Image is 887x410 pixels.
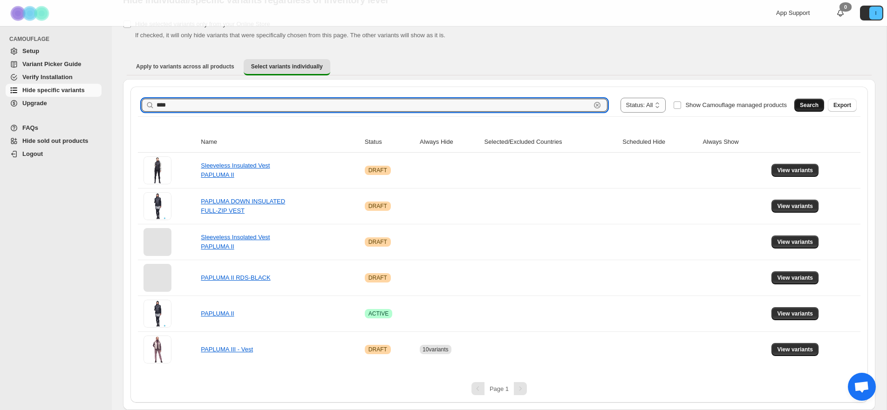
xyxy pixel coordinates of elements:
[22,74,73,81] span: Verify Installation
[777,310,813,317] span: View variants
[839,2,852,12] div: 0
[22,100,47,107] span: Upgrade
[771,200,819,213] button: View variants
[138,382,860,395] nav: Pagination
[362,132,417,153] th: Status
[828,99,857,112] button: Export
[368,346,387,353] span: DRAFT
[368,238,387,246] span: DRAFT
[201,234,270,250] a: Sleeveless Insolated Vest PAPLUMA II
[201,274,270,281] a: PAPLUMA II RDS-BLACK
[771,343,819,356] button: View variants
[201,346,253,353] a: PAPLUMA III - Vest
[417,132,482,153] th: Always Hide
[6,121,102,134] a: FAQs
[368,274,387,282] span: DRAFT
[700,132,769,153] th: Always Show
[251,63,323,70] span: Select variants individually
[6,84,102,97] a: Hide specific variants
[201,310,234,317] a: PAPLUMA II
[771,307,819,320] button: View variants
[22,150,43,157] span: Logout
[368,202,387,210] span: DRAFT
[482,132,620,153] th: Selected/Excluded Countries
[777,346,813,353] span: View variants
[6,148,102,161] a: Logout
[685,101,787,108] span: Show Camouflage managed products
[198,132,362,153] th: Name
[22,87,85,94] span: Hide specific variants
[875,10,876,16] text: I
[244,59,330,75] button: Select variants individually
[123,79,875,410] div: Select variants individually
[771,271,819,284] button: View variants
[7,0,54,26] img: Camouflage
[794,99,824,112] button: Search
[593,101,602,110] button: Clear
[201,162,270,178] a: Sleeveless Insulated Vest PAPLUMA II
[22,60,81,67] span: Variant Picker Guide
[848,373,876,401] a: Open chat
[771,235,819,249] button: View variants
[777,238,813,246] span: View variants
[860,6,883,20] button: Avatar with initials I
[6,134,102,148] a: Hide sold out products
[6,97,102,110] a: Upgrade
[490,385,509,392] span: Page 1
[6,45,102,58] a: Setup
[771,164,819,177] button: View variants
[22,137,89,144] span: Hide sold out products
[6,71,102,84] a: Verify Installation
[776,9,810,16] span: App Support
[800,101,819,109] span: Search
[869,7,882,20] span: Avatar with initials I
[368,167,387,174] span: DRAFT
[833,101,851,109] span: Export
[777,274,813,282] span: View variants
[22,124,38,131] span: FAQs
[836,8,845,18] a: 0
[22,47,39,54] span: Setup
[777,202,813,210] span: View variants
[368,310,389,317] span: ACTIVE
[129,59,242,74] button: Apply to variants across all products
[620,132,700,153] th: Scheduled Hide
[6,58,102,71] a: Variant Picker Guide
[423,346,448,353] span: 10 variants
[9,35,105,43] span: CAMOUFLAGE
[777,167,813,174] span: View variants
[201,198,285,214] a: PAPLUMA DOWN INSULATED FULL-ZIP VEST
[136,63,234,70] span: Apply to variants across all products
[135,32,445,39] span: If checked, it will only hide variants that were specifically chosen from this page. The other va...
